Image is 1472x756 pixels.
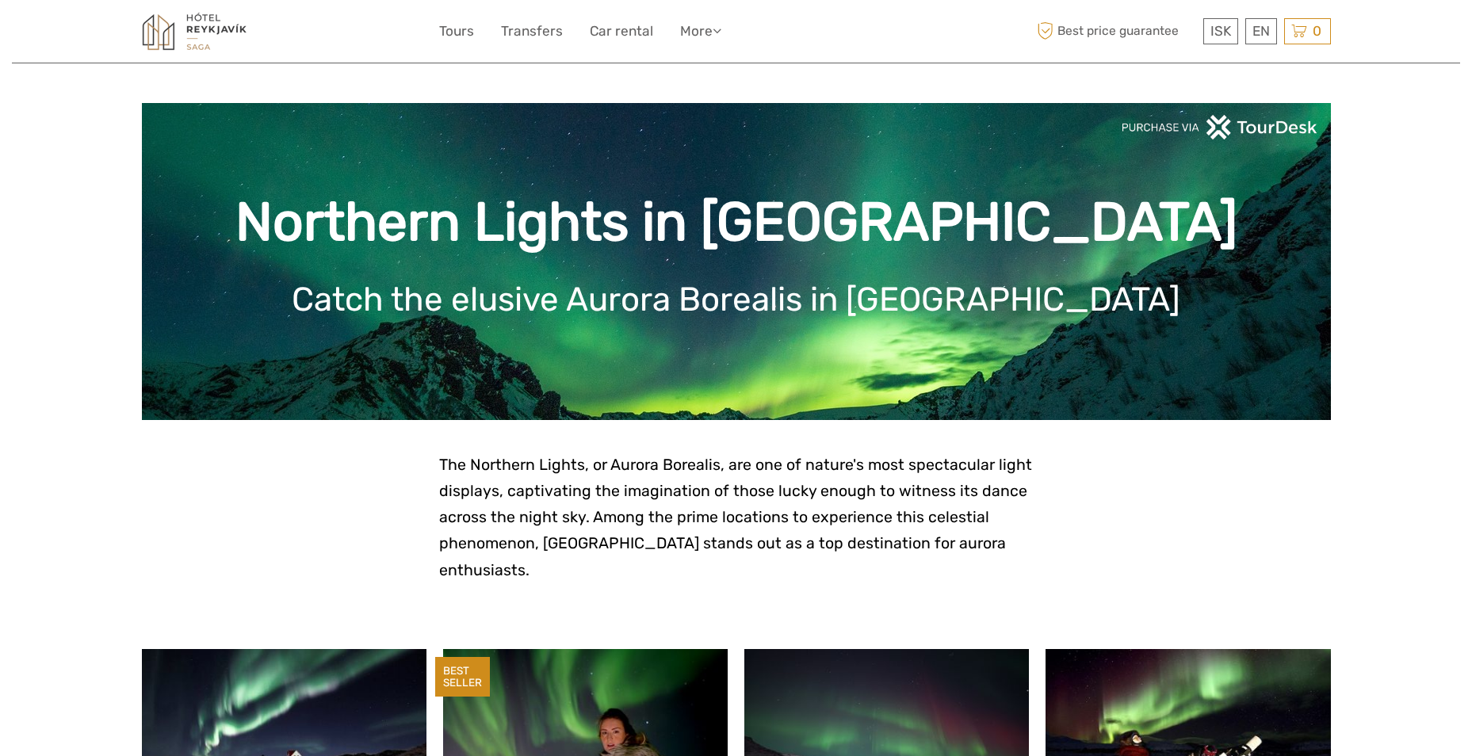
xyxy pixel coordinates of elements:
[142,12,247,51] img: 1545-f919e0b8-ed97-4305-9c76-0e37fee863fd_logo_small.jpg
[166,280,1307,319] h1: Catch the elusive Aurora Borealis in [GEOGRAPHIC_DATA]
[590,20,653,43] a: Car rental
[439,456,1032,579] span: The Northern Lights, or Aurora Borealis, are one of nature's most spectacular light displays, cap...
[1310,23,1324,39] span: 0
[439,20,474,43] a: Tours
[435,657,490,697] div: BEST SELLER
[1245,18,1277,44] div: EN
[680,20,721,43] a: More
[1210,23,1231,39] span: ISK
[501,20,563,43] a: Transfers
[166,190,1307,254] h1: Northern Lights in [GEOGRAPHIC_DATA]
[1121,115,1319,139] img: PurchaseViaTourDeskwhite.png
[1034,18,1199,44] span: Best price guarantee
